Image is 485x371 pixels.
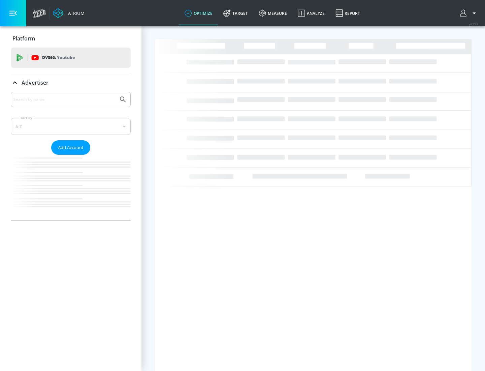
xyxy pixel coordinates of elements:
p: Youtube [57,54,75,61]
div: A-Z [11,118,131,135]
div: Advertiser [11,92,131,220]
span: Add Account [58,144,84,151]
a: Target [218,1,253,25]
label: Sort By [19,116,34,120]
a: Analyze [292,1,330,25]
button: Add Account [51,140,90,155]
div: DV360: Youtube [11,48,131,68]
a: optimize [179,1,218,25]
nav: list of Advertiser [11,155,131,220]
p: Advertiser [22,79,48,86]
input: Search by name [13,95,116,104]
div: Advertiser [11,73,131,92]
p: Platform [12,35,35,42]
a: Report [330,1,365,25]
div: Atrium [65,10,85,16]
a: measure [253,1,292,25]
div: Platform [11,29,131,48]
a: Atrium [53,8,85,18]
p: DV360: [42,54,75,61]
span: v 4.25.4 [469,22,478,26]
